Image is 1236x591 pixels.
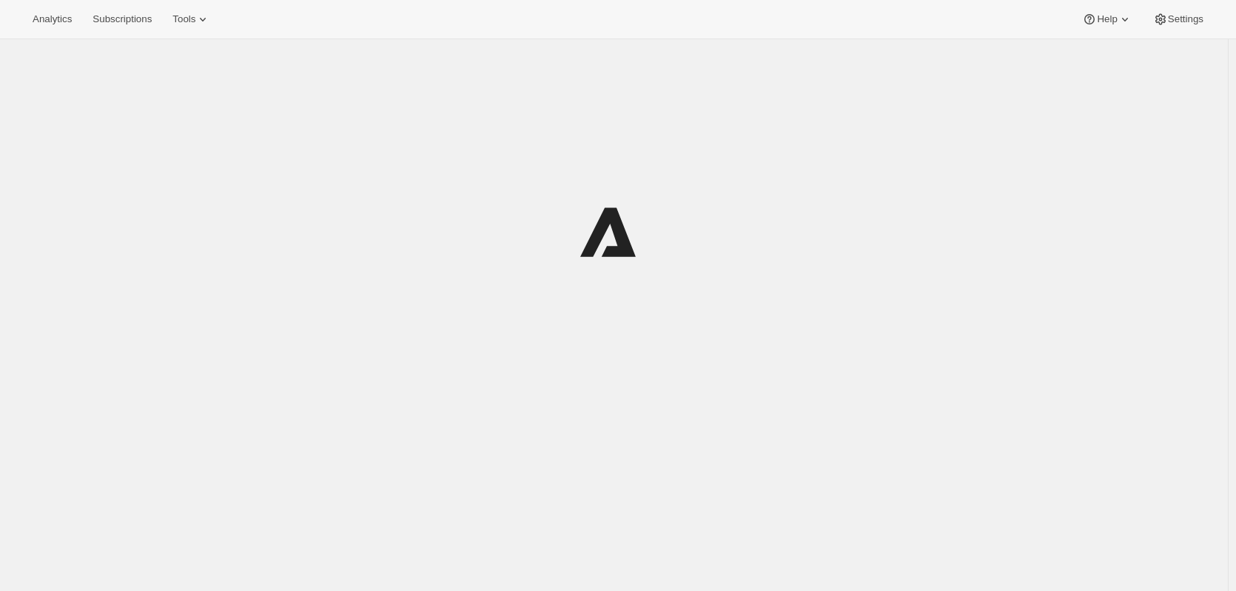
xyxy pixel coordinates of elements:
[164,9,219,30] button: Tools
[1073,9,1141,30] button: Help
[1168,13,1203,25] span: Settings
[172,13,195,25] span: Tools
[1144,9,1212,30] button: Settings
[84,9,161,30] button: Subscriptions
[1097,13,1117,25] span: Help
[93,13,152,25] span: Subscriptions
[33,13,72,25] span: Analytics
[24,9,81,30] button: Analytics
